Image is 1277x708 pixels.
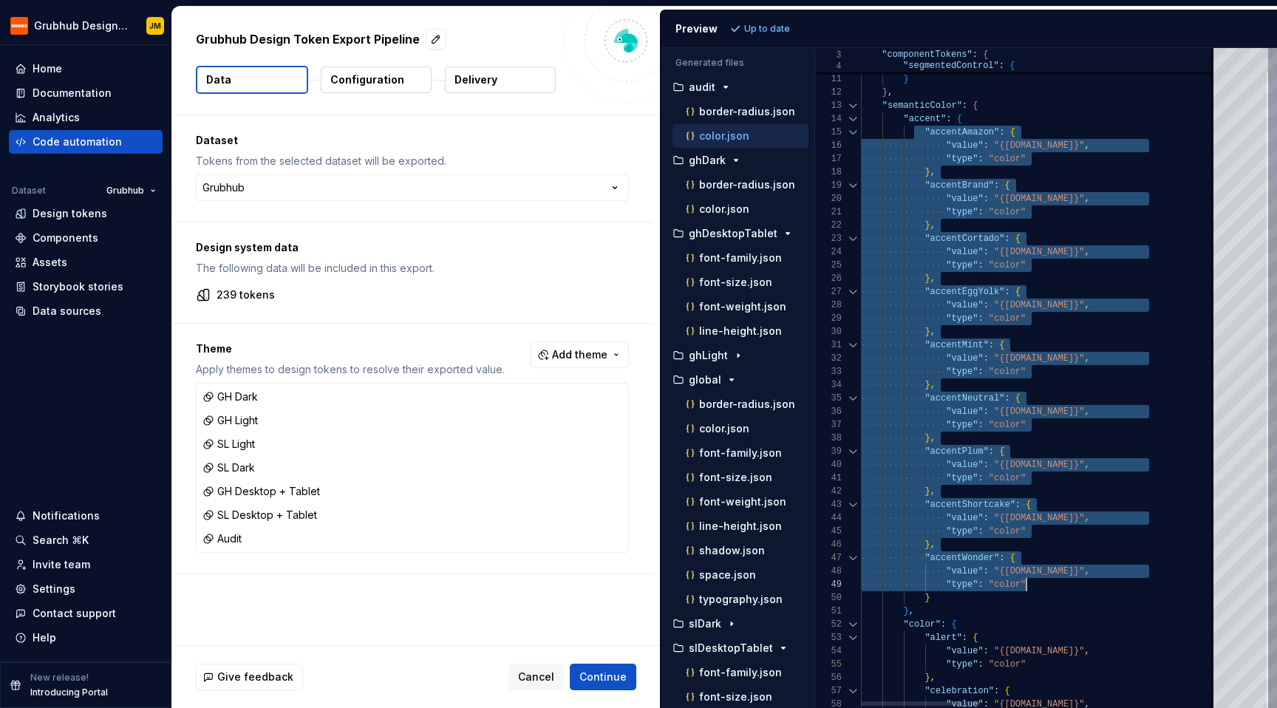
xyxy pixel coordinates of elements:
[946,247,983,257] span: "value"
[924,287,1004,297] span: "accentEggYolk"
[843,179,862,192] div: Click to collapse the range.
[924,433,930,443] span: }
[924,167,930,177] span: }
[1015,500,1020,510] span: :
[882,87,887,98] span: }
[978,313,983,324] span: :
[956,114,961,124] span: {
[202,484,320,499] div: GH Desktop + Tablet
[988,367,1025,377] span: "color"
[999,127,1004,137] span: :
[672,591,808,607] button: typography.json
[988,420,1025,430] span: "color"
[667,79,808,95] button: audit
[994,300,1084,310] span: "{[DOMAIN_NAME]}"
[675,57,800,69] p: Generated files
[202,389,258,404] div: GH Dark
[9,528,163,552] button: Search ⌘K
[999,61,1004,71] span: :
[946,154,978,164] span: "type"
[815,538,842,551] div: 46
[994,140,1084,151] span: "{[DOMAIN_NAME]}"
[9,81,163,105] a: Documentation
[988,207,1025,217] span: "color"
[946,140,983,151] span: "value"
[978,579,983,590] span: :
[33,135,122,149] div: Code automation
[1026,500,1031,510] span: {
[9,130,163,154] a: Code automation
[843,338,862,352] div: Click to collapse the range.
[978,420,983,430] span: :
[988,446,993,457] span: :
[689,374,721,386] p: global
[1015,234,1020,244] span: {
[815,392,842,405] div: 35
[33,606,116,621] div: Contact support
[815,565,842,578] div: 48
[815,126,842,139] div: 15
[689,81,715,93] p: audit
[202,531,242,546] div: Audit
[973,101,978,111] span: {
[9,577,163,601] a: Settings
[983,194,988,204] span: :
[30,672,89,684] p: New release!
[924,393,1004,404] span: "accentNeutral"
[983,353,988,364] span: :
[3,10,168,41] button: Grubhub Design SystemJM
[202,437,255,452] div: SL Light
[988,313,1025,324] span: "color"
[815,365,842,378] div: 33
[699,593,783,605] p: typography.json
[924,340,988,350] span: "accentMint"
[815,272,842,285] div: 26
[946,473,978,483] span: "type"
[815,485,842,498] div: 42
[34,18,129,33] div: Grubhub Design System
[924,553,999,563] span: "accentWonder"
[699,398,795,410] p: border-radius.json
[978,154,983,164] span: :
[994,194,1084,204] span: "{[DOMAIN_NAME]}"
[699,447,782,459] p: font-family.json
[1009,553,1015,563] span: {
[202,413,258,428] div: GH Light
[699,667,782,678] p: font-family.json
[667,347,808,364] button: ghLight
[988,526,1025,537] span: "color"
[924,486,930,497] span: }
[9,504,163,528] button: Notifications
[815,498,842,511] div: 43
[454,72,497,87] p: Delivery
[888,87,893,98] span: ,
[1004,180,1009,191] span: {
[9,553,163,576] a: Invite team
[815,472,842,485] div: 41
[33,231,98,245] div: Components
[999,340,1004,350] span: {
[843,498,862,511] div: Click to collapse the range.
[672,274,808,290] button: font-size.json
[445,67,556,93] button: Delivery
[843,232,862,245] div: Click to collapse the range.
[815,60,842,73] span: 4
[100,180,163,201] button: Grubhub
[9,299,163,323] a: Data sources
[33,279,123,294] div: Storybook stories
[10,17,28,35] img: 4e8d6f31-f5cf-47b4-89aa-e4dec1dc0822.png
[1084,406,1089,417] span: ,
[1084,300,1089,310] span: ,
[196,66,308,94] button: Data
[9,57,163,81] a: Home
[961,101,967,111] span: :
[924,180,994,191] span: "accentBrand"
[815,378,842,392] div: 34
[1009,127,1015,137] span: {
[843,392,862,405] div: Click to collapse the range.
[9,275,163,299] a: Storybook stories
[9,226,163,250] a: Components
[30,687,108,698] p: Introducing Portal
[508,664,564,690] button: Cancel
[699,691,772,703] p: font-size.json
